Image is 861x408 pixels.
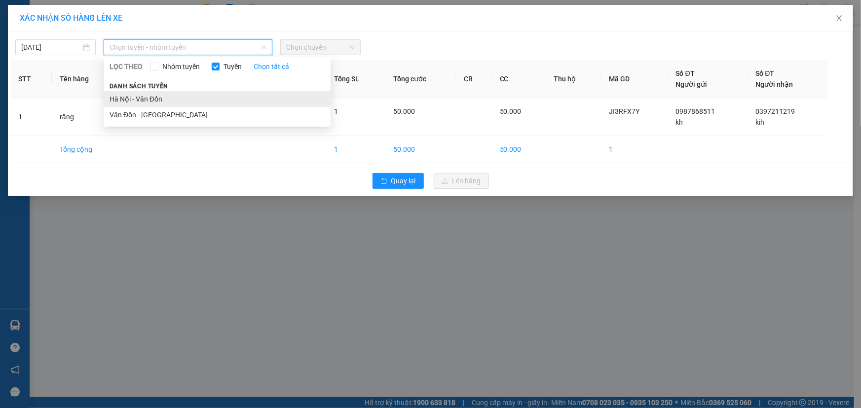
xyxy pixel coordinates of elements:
[326,60,385,98] th: Tổng SL
[52,136,122,163] td: Tổng cộng
[609,107,639,115] span: JI3RFX7Y
[676,69,695,77] span: Số ĐT
[385,60,456,98] th: Tổng cước
[500,107,522,115] span: 50.000
[158,61,204,72] span: Nhóm tuyến
[456,60,491,98] th: CR
[373,173,424,189] button: rollbackQuay lại
[220,61,246,72] span: Tuyến
[110,61,143,72] span: LỌC THEO
[546,60,601,98] th: Thu hộ
[110,40,266,55] span: Chọn tuyến - nhóm tuyến
[10,60,52,98] th: STT
[835,14,843,22] span: close
[21,42,81,53] input: 14/09/2025
[825,5,853,33] button: Close
[756,118,765,126] span: kih
[104,107,331,123] li: Vân Đồn - [GEOGRAPHIC_DATA]
[52,60,122,98] th: Tên hàng
[326,136,385,163] td: 1
[391,175,416,186] span: Quay lại
[52,98,122,136] td: răng
[20,13,122,23] span: XÁC NHẬN SỐ HÀNG LÊN XE
[254,61,289,72] a: Chọn tất cả
[492,136,546,163] td: 50.000
[601,136,668,163] td: 1
[10,98,52,136] td: 1
[104,82,174,91] span: Danh sách tuyến
[601,60,668,98] th: Mã GD
[104,91,331,107] li: Hà Nội - Vân Đồn
[393,107,415,115] span: 50.000
[676,107,715,115] span: 0987868511
[334,107,338,115] span: 1
[385,136,456,163] td: 50.000
[261,44,267,50] span: down
[286,40,355,55] span: Chọn chuyến
[756,107,795,115] span: 0397211219
[756,69,775,77] span: Số ĐT
[676,80,708,88] span: Người gửi
[380,177,387,185] span: rollback
[434,173,489,189] button: uploadLên hàng
[492,60,546,98] th: CC
[676,118,683,126] span: kh
[756,80,793,88] span: Người nhận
